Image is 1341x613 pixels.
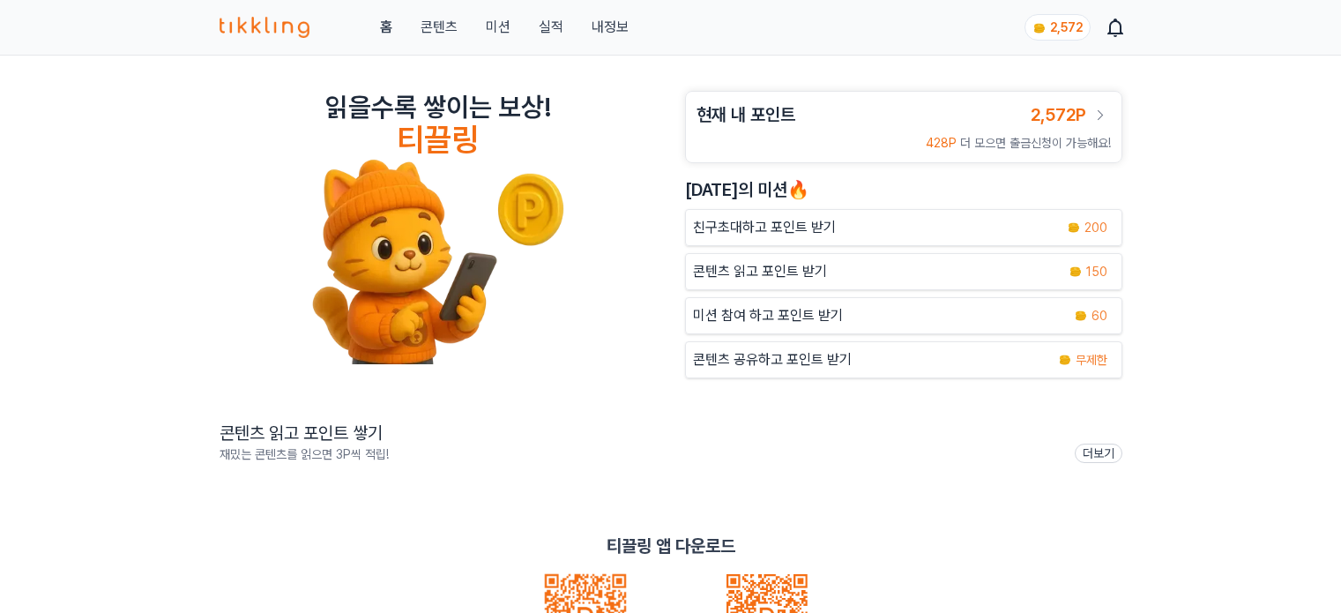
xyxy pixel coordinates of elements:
[421,17,458,38] a: 콘텐츠
[311,158,565,364] img: tikkling_character
[220,421,389,445] h2: 콘텐츠 읽고 포인트 쌓기
[1050,20,1083,34] span: 2,572
[1084,219,1107,236] span: 200
[926,136,957,150] span: 428P
[1058,353,1072,367] img: coin
[1067,221,1081,235] img: coin
[1086,263,1107,280] span: 150
[1069,265,1083,279] img: coin
[685,341,1122,378] a: 콘텐츠 공유하고 포인트 받기 coin 무제한
[697,102,795,127] h3: 현재 내 포인트
[685,177,1122,202] h2: [DATE]의 미션🔥
[960,136,1111,150] span: 더 모으면 출금신청이 가능해요!
[693,349,852,370] p: 콘텐츠 공유하고 포인트 받기
[693,305,843,326] p: 미션 참여 하고 포인트 받기
[1024,14,1087,41] a: coin 2,572
[685,209,1122,246] button: 친구초대하고 포인트 받기 coin 200
[1075,444,1122,463] a: 더보기
[607,534,735,558] p: 티끌링 앱 다운로드
[1032,21,1047,35] img: coin
[220,17,310,38] img: 티끌링
[1076,351,1107,369] span: 무제한
[1091,307,1107,325] span: 60
[1074,309,1088,323] img: coin
[380,17,392,38] a: 홈
[685,297,1122,334] button: 미션 참여 하고 포인트 받기 coin 60
[397,123,479,158] h4: 티끌링
[685,253,1122,290] a: 콘텐츠 읽고 포인트 받기 coin 150
[1031,104,1086,125] span: 2,572P
[220,445,389,463] p: 재밌는 콘텐츠를 읽으면 3P씩 적립!
[693,217,836,238] p: 친구초대하고 포인트 받기
[486,17,510,38] button: 미션
[539,17,563,38] a: 실적
[325,91,551,123] h2: 읽을수록 쌓이는 보상!
[592,17,629,38] a: 내정보
[1031,102,1111,127] a: 2,572P
[693,261,827,282] p: 콘텐츠 읽고 포인트 받기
